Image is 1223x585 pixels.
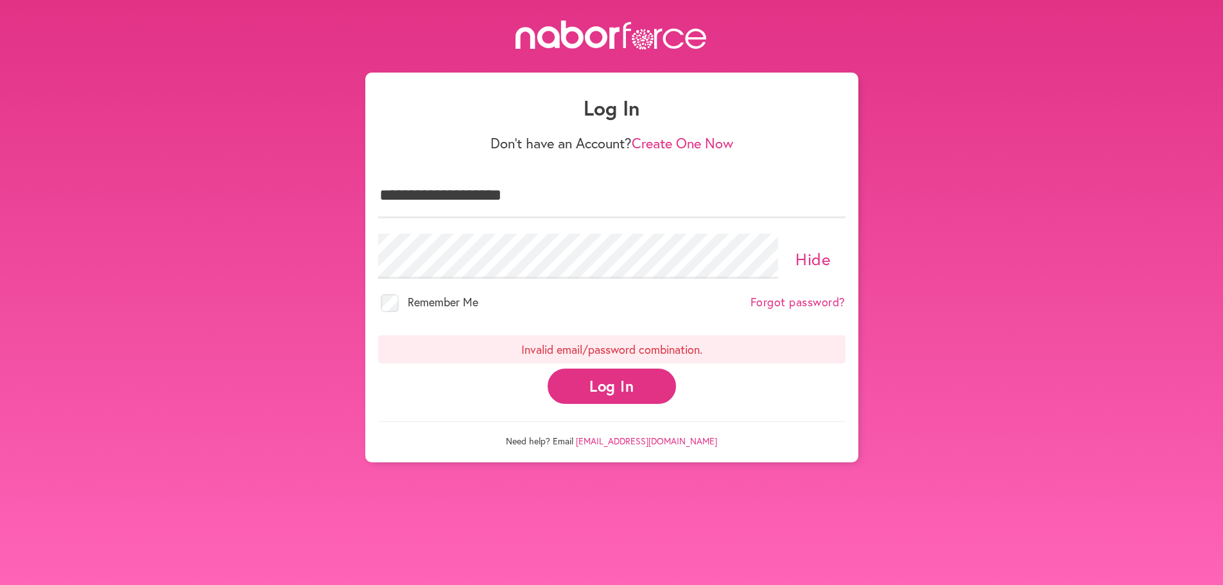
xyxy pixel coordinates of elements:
[576,435,717,447] a: [EMAIL_ADDRESS][DOMAIN_NAME]
[378,135,846,152] p: Don't have an Account?
[795,248,831,270] a: Hide
[408,294,478,310] span: Remember Me
[548,369,676,404] button: Log In
[378,96,846,120] h1: Log In
[378,421,846,447] p: Need help? Email
[632,134,733,152] a: Create One Now
[378,335,846,363] p: Invalid email/password combination.
[750,295,846,310] a: Forgot password?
